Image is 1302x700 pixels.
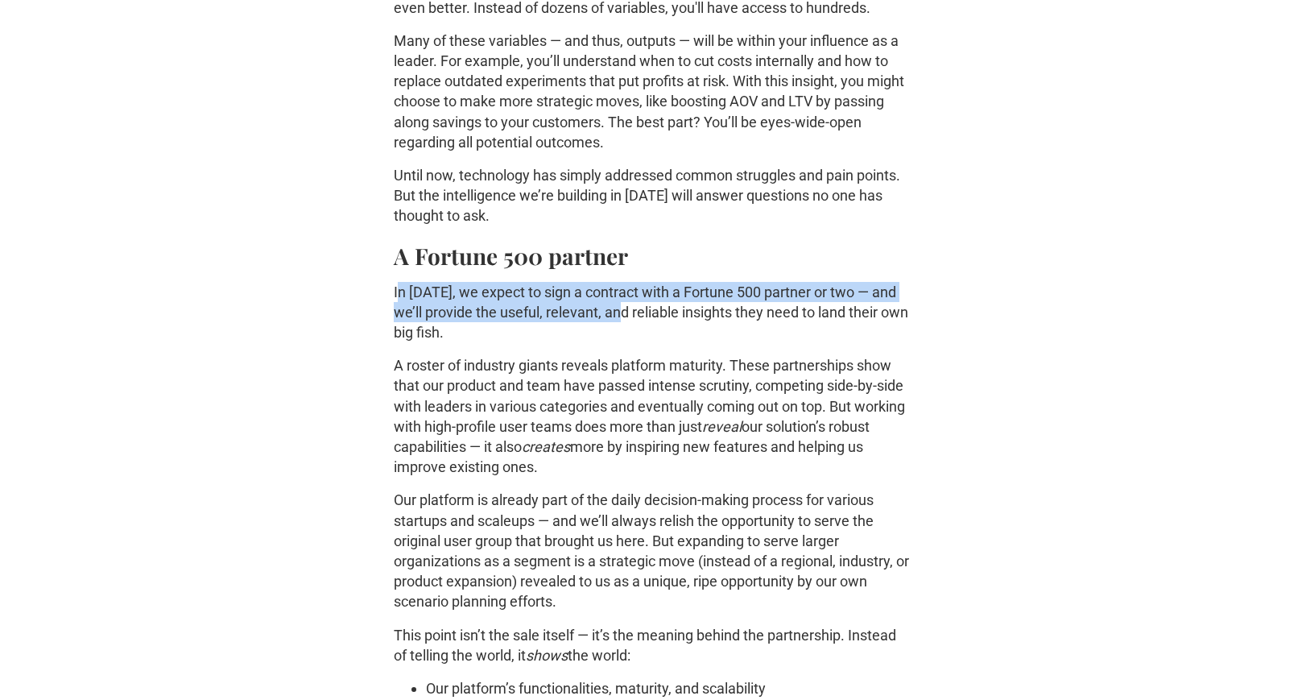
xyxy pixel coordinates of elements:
[702,418,742,435] em: reveal
[394,31,909,152] p: Many of these variables — and thus, outputs — will be within your influence as a leader. For exam...
[394,625,909,665] p: This point isn’t the sale itself — it’s the meaning behind the partnership. Instead of telling th...
[394,165,909,226] p: Until now, technology has simply addressed common struggles and pain points. But the intelligence...
[522,438,570,455] em: creates
[426,678,909,698] li: Our platform’s functionalities, maturity, and scalability
[526,647,568,664] em: shows
[394,282,909,343] p: In [DATE], we expect to sign a contract with a Fortune 500 partner or two — and we’ll provide the...
[394,241,628,271] strong: A Fortune 500 partner
[394,490,909,611] p: Our platform is already part of the daily decision-making process for various startups and scaleu...
[394,355,909,477] p: A roster of industry giants reveals platform maturity. These partnerships show that our product a...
